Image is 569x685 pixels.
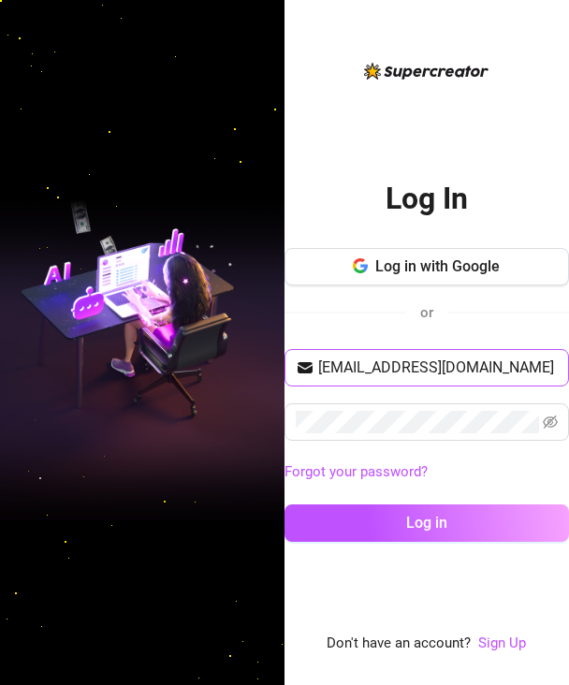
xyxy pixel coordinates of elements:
[478,634,526,651] a: Sign Up
[364,63,489,80] img: logo-BBDzfeDw.svg
[420,304,433,321] span: or
[284,463,428,480] a: Forgot your password?
[318,357,558,379] input: Your email
[406,514,447,532] span: Log in
[284,248,569,285] button: Log in with Google
[478,633,526,655] a: Sign Up
[284,461,569,484] a: Forgot your password?
[284,504,569,542] button: Log in
[543,415,558,430] span: eye-invisible
[327,633,471,655] span: Don't have an account?
[386,180,468,218] h2: Log In
[375,257,500,275] span: Log in with Google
